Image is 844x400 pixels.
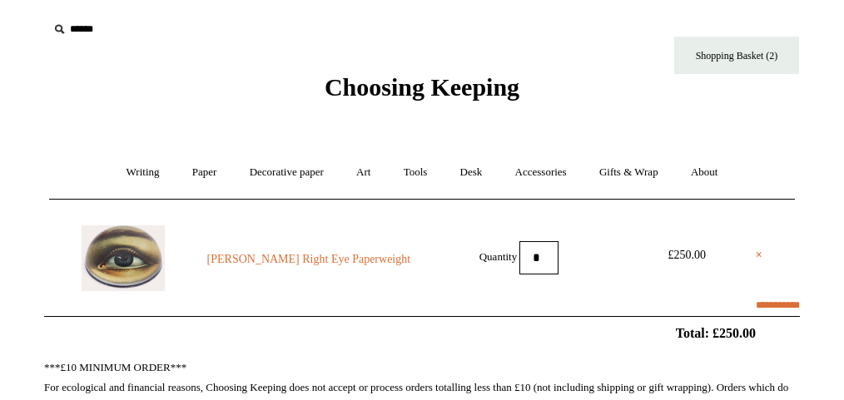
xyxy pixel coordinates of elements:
[235,151,339,195] a: Decorative paper
[500,151,582,195] a: Accessories
[649,245,724,265] div: £250.00
[389,151,443,195] a: Tools
[584,151,673,195] a: Gifts & Wrap
[479,249,518,262] label: Quantity
[341,151,385,195] a: Art
[756,245,762,265] a: ×
[325,73,519,101] span: Choosing Keeping
[325,86,519,98] a: Choosing Keeping
[6,325,838,341] h2: Total: £250.00
[676,151,733,195] a: About
[196,249,422,269] a: [PERSON_NAME] Right Eye Paperweight
[82,225,165,291] img: John Derian Right Eye Paperweight
[177,151,232,195] a: Paper
[112,151,175,195] a: Writing
[445,151,498,195] a: Desk
[674,37,799,74] a: Shopping Basket (2)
